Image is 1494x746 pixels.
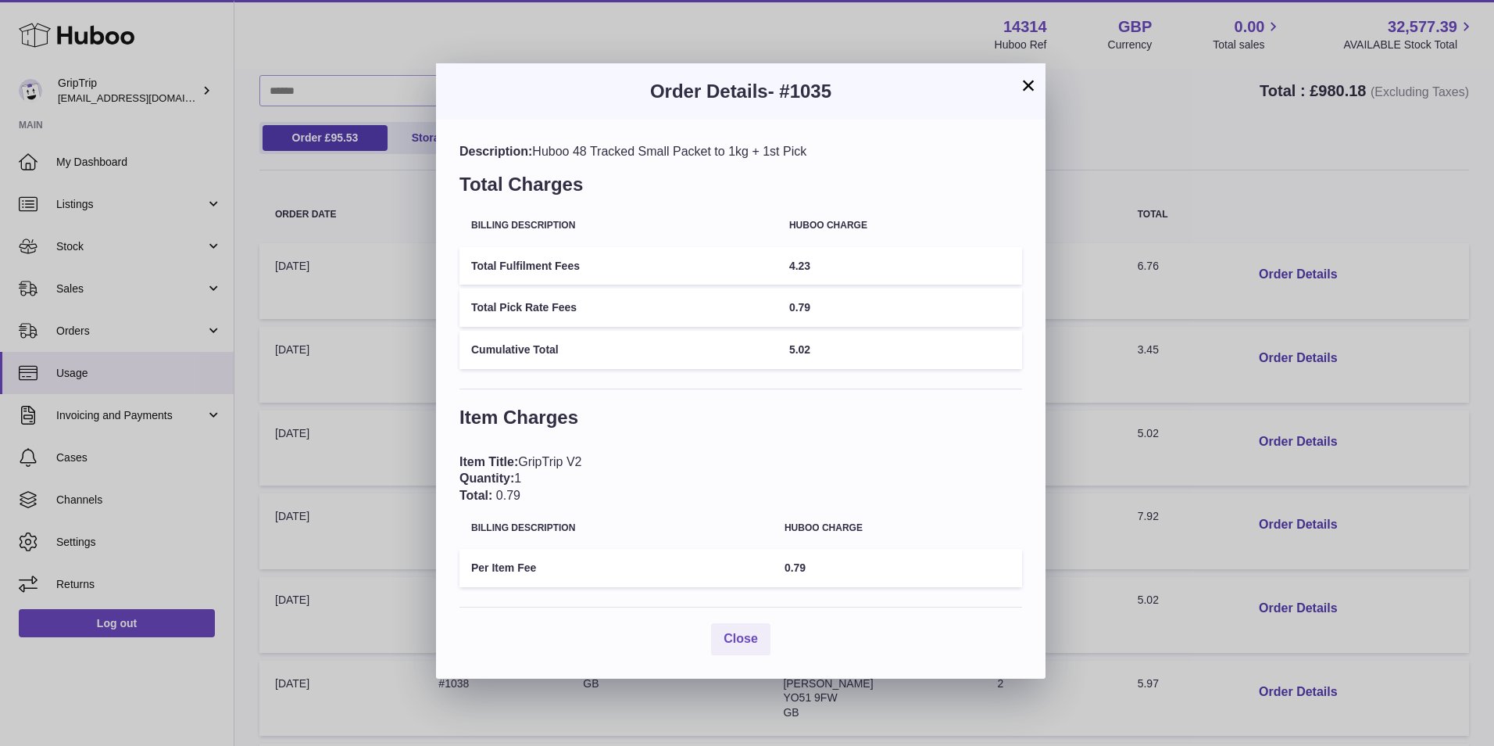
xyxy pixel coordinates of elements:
[777,209,1022,242] th: Huboo charge
[459,209,777,242] th: Billing Description
[459,511,773,545] th: Billing Description
[459,79,1022,104] h3: Order Details
[768,81,831,102] span: - #1035
[789,343,810,356] span: 5.02
[459,405,1022,438] h3: Item Charges
[711,623,770,655] button: Close
[459,331,777,369] td: Cumulative Total
[459,247,777,285] td: Total Fulfilment Fees
[459,172,1022,205] h3: Total Charges
[785,561,806,574] span: 0.79
[459,143,1022,160] div: Huboo 48 Tracked Small Packet to 1kg + 1st Pick
[459,455,518,468] span: Item Title:
[459,472,514,485] span: Quantity:
[1019,76,1038,95] button: ×
[459,489,492,502] span: Total:
[724,632,758,645] span: Close
[459,549,773,587] td: Per Item Fee
[459,289,777,327] td: Total Pick Rate Fees
[496,489,520,502] span: 0.79
[789,260,810,272] span: 4.23
[459,145,532,158] span: Description:
[773,511,1022,545] th: Huboo charge
[789,301,810,314] span: 0.79
[459,454,1022,504] div: GripTrip V2 1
